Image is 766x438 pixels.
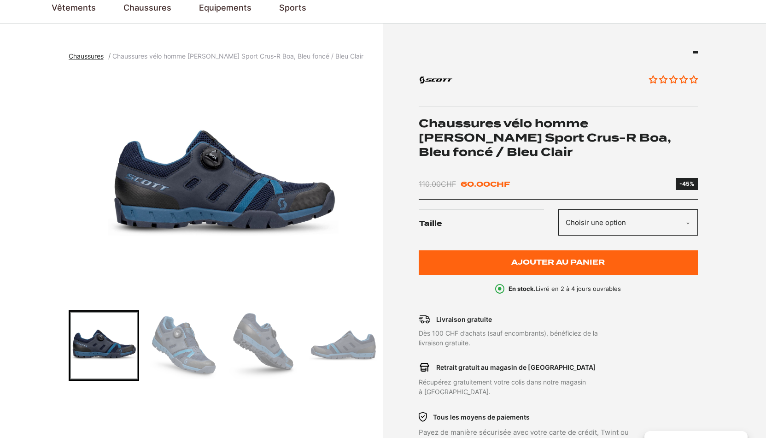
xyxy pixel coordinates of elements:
[308,310,378,381] div: Go to slide 4
[279,1,306,14] a: Sports
[69,310,139,381] div: Go to slide 1
[419,377,642,397] p: Récupérez gratuitement votre colis dans notre magasin à [GEOGRAPHIC_DATA].
[441,179,456,189] span: CHF
[52,1,96,14] a: Vêtements
[123,1,171,14] a: Chaussures
[419,250,698,276] button: Ajouter au panier
[436,362,596,372] p: Retrait gratuit au magasin de [GEOGRAPHIC_DATA]
[419,209,558,238] label: Taille
[436,314,492,324] p: Livraison gratuite
[419,328,642,348] p: Dès 100 CHF d’achats (sauf encombrants), bénéficiez de la livraison gratuite.
[228,310,298,381] div: Go to slide 3
[511,259,605,266] span: Ajouter au panier
[69,52,109,60] a: Chaussures
[69,71,379,301] div: 1 of 6
[199,1,251,14] a: Equipements
[461,180,510,189] bdi: 60.00
[112,52,363,60] span: Chaussures vélo homme [PERSON_NAME] Sport Crus-R Boa, Bleu foncé / Bleu Clair
[490,180,510,189] span: CHF
[419,179,456,189] bdi: 110.00
[69,51,364,62] nav: breadcrumbs
[679,180,694,188] div: -45%
[509,285,536,292] b: En stock.
[509,284,621,294] p: Livré en 2 à 4 jours ouvrables
[433,412,530,422] p: Tous les moyens de paiements
[419,116,698,160] h1: Chaussures vélo homme [PERSON_NAME] Sport Crus-R Boa, Bleu foncé / Bleu Clair
[69,52,104,60] span: Chaussures
[148,310,219,381] div: Go to slide 2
